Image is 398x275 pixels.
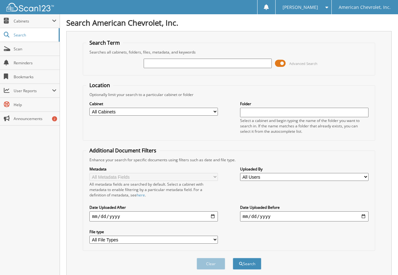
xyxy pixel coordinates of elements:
[233,258,261,270] button: Search
[240,166,369,172] label: Uploaded By
[14,46,56,52] span: Scan
[66,17,392,28] h1: Search American Chevrolet, Inc.
[86,39,123,46] legend: Search Term
[240,118,369,134] div: Select a cabinet and begin typing the name of the folder you want to search in. If the name match...
[14,32,55,38] span: Search
[86,92,371,97] div: Optionally limit your search to a particular cabinet or folder
[14,88,52,93] span: User Reports
[89,182,218,198] div: All metadata fields are searched by default. Select a cabinet with metadata to enable filtering b...
[240,211,369,221] input: end
[6,3,54,11] img: scan123-logo-white.svg
[14,60,56,66] span: Reminders
[283,5,318,9] span: [PERSON_NAME]
[14,74,56,80] span: Bookmarks
[240,205,369,210] label: Date Uploaded Before
[89,205,218,210] label: Date Uploaded After
[89,101,218,106] label: Cabinet
[197,258,225,270] button: Clear
[14,116,56,121] span: Announcements
[89,211,218,221] input: start
[86,49,371,55] div: Searches all cabinets, folders, files, metadata, and keywords
[14,18,52,24] span: Cabinets
[289,61,317,66] span: Advanced Search
[240,101,369,106] label: Folder
[137,192,145,198] a: here
[52,116,57,121] div: 2
[339,5,391,9] span: American Chevrolet, Inc.
[86,157,371,163] div: Enhance your search for specific documents using filters such as date and file type.
[86,147,160,154] legend: Additional Document Filters
[14,102,56,107] span: Help
[89,229,218,234] label: File type
[86,82,113,89] legend: Location
[89,166,218,172] label: Metadata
